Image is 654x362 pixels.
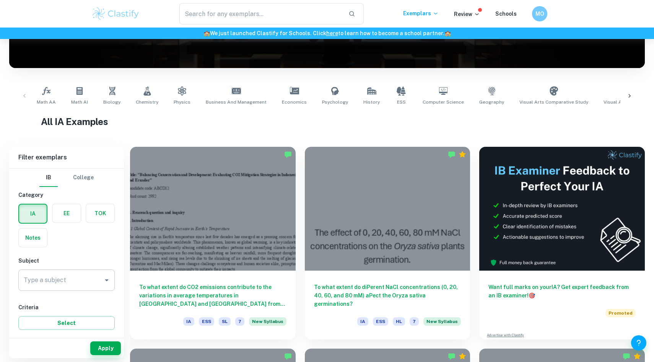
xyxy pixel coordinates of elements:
span: Business and Management [206,99,267,106]
h6: We just launched Clastify for Schools. Click to learn how to become a school partner. [2,29,652,37]
span: ESS [397,99,406,106]
a: To what extent do diPerent NaCl concentrations (0, 20, 40, 60, and 80 mM) aPect the Oryza sativa ... [305,147,470,339]
span: Physics [174,99,190,106]
h6: Want full marks on your IA ? Get expert feedback from an IB examiner! [488,283,636,300]
div: Premium [633,352,641,360]
img: Marked [448,151,456,158]
a: Want full marks on yourIA? Get expert feedback from an IB examiner!PromotedAdvertise with Clastify [479,147,645,339]
h6: Criteria [18,303,115,312]
a: Schools [495,11,517,17]
span: 7 [410,317,419,326]
div: Starting from the May 2026 session, the ESS IA requirements have changed. We created this exempla... [423,317,461,330]
div: Premium [459,151,466,158]
span: New Syllabus [249,317,286,326]
button: College [73,169,94,187]
button: MO [532,6,547,21]
input: Search for any exemplars... [179,3,342,24]
span: History [363,99,380,106]
div: Premium [459,352,466,360]
a: To what extent do CO2 emissions contribute to the variations in average temperatures in [GEOGRAPH... [130,147,296,339]
h6: Subject [18,256,115,265]
span: Economics [282,99,307,106]
span: ESS [199,317,214,326]
span: SL [219,317,231,326]
span: IA [183,317,194,326]
h6: To what extent do diPerent NaCl concentrations (0, 20, 40, 60, and 80 mM) aPect the Oryza sativa ... [314,283,461,308]
button: EE [52,204,81,222]
button: IB [39,169,58,187]
h6: Category [18,191,115,199]
span: ESS [373,317,388,326]
div: Starting from the May 2026 session, the ESS IA requirements have changed. We created this exempla... [249,317,286,330]
button: Notes [19,229,47,247]
div: Filter type choice [39,169,94,187]
h6: MO [535,10,544,18]
span: Promoted [605,309,636,317]
img: Marked [284,352,292,360]
span: 🎯 [529,292,535,299]
img: Marked [623,352,630,360]
span: Visual Arts Comparative Study [519,99,588,106]
span: HL [393,317,405,326]
span: IA [357,317,368,326]
button: Help and Feedback [631,335,646,351]
span: 7 [235,317,244,326]
h1: All IA Examples [41,115,613,128]
img: Marked [448,352,456,360]
h6: To what extent do CO2 emissions contribute to the variations in average temperatures in [GEOGRAPH... [139,283,286,308]
img: Clastify logo [91,6,140,21]
p: Review [454,10,480,18]
button: TOK [86,204,114,222]
span: Math AA [37,99,56,106]
span: Geography [479,99,504,106]
button: IA [19,205,47,223]
p: Exemplars [403,9,439,18]
img: Marked [284,151,292,158]
span: New Syllabus [423,317,461,326]
span: 🏫 [444,30,451,36]
span: Computer Science [423,99,464,106]
img: Thumbnail [479,147,645,271]
span: 🏫 [203,30,210,36]
a: here [326,30,338,36]
button: Select [18,316,115,330]
span: Psychology [322,99,348,106]
a: Advertise with Clastify [487,333,524,338]
h6: Filter exemplars [9,147,124,168]
button: Open [101,275,112,286]
span: Math AI [71,99,88,106]
button: Apply [90,341,121,355]
span: Chemistry [136,99,158,106]
span: Biology [103,99,120,106]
